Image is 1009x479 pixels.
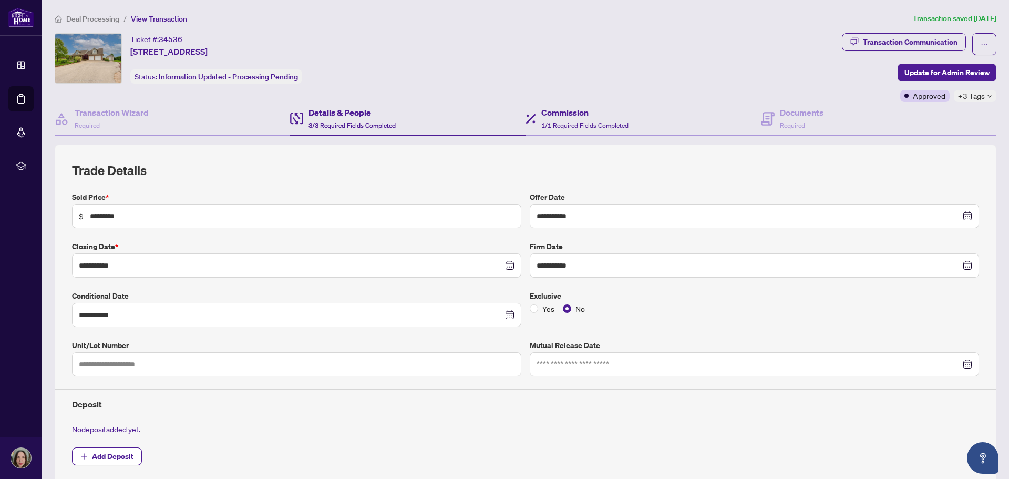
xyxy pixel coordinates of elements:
[780,106,823,119] h4: Documents
[72,447,142,465] button: Add Deposit
[66,14,119,24] span: Deal Processing
[981,40,988,48] span: ellipsis
[79,210,84,222] span: $
[123,13,127,25] li: /
[72,162,979,179] h2: Trade Details
[72,241,521,252] label: Closing Date
[913,13,996,25] article: Transaction saved [DATE]
[75,121,100,129] span: Required
[55,15,62,23] span: home
[863,34,957,50] div: Transaction Communication
[530,191,979,203] label: Offer Date
[308,121,396,129] span: 3/3 Required Fields Completed
[130,33,182,45] div: Ticket #:
[72,424,140,434] span: No deposit added yet.
[130,69,302,84] div: Status:
[571,303,589,314] span: No
[967,442,998,474] button: Open asap
[92,448,133,465] span: Add Deposit
[913,90,945,101] span: Approved
[159,72,298,81] span: Information Updated - Processing Pending
[130,45,208,58] span: [STREET_ADDRESS]
[530,290,979,302] label: Exclusive
[55,34,121,83] img: IMG-X12080808_1.jpg
[80,453,88,460] span: plus
[780,121,805,129] span: Required
[538,303,559,314] span: Yes
[159,35,182,44] span: 34536
[842,33,966,51] button: Transaction Communication
[958,90,985,102] span: +3 Tags
[72,290,521,302] label: Conditional Date
[11,448,31,468] img: Profile Icon
[308,106,396,119] h4: Details & People
[75,106,149,119] h4: Transaction Wizard
[898,64,996,81] button: Update for Admin Review
[530,241,979,252] label: Firm Date
[8,8,34,27] img: logo
[72,191,521,203] label: Sold Price
[72,340,521,351] label: Unit/Lot Number
[541,121,629,129] span: 1/1 Required Fields Completed
[987,94,992,99] span: down
[131,14,187,24] span: View Transaction
[530,340,979,351] label: Mutual Release Date
[904,64,990,81] span: Update for Admin Review
[72,398,979,411] h4: Deposit
[541,106,629,119] h4: Commission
